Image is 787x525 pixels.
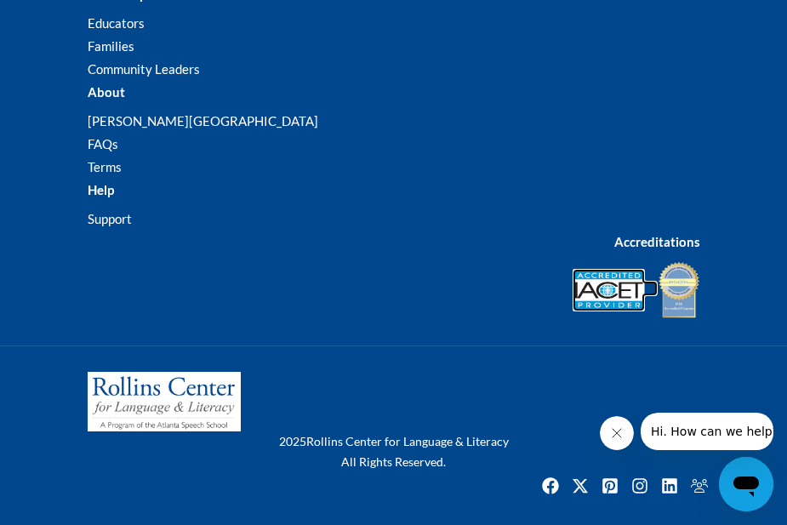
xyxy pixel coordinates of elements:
a: Facebook Group [686,472,713,499]
iframe: Message from company [641,413,773,450]
a: Support [88,211,132,226]
b: About [88,84,125,100]
a: Families [88,38,134,54]
a: Terms [88,159,122,174]
a: Instagram [626,472,653,499]
img: Instagram icon [626,472,653,499]
img: IDA® Accredited [658,260,700,320]
img: Facebook icon [537,472,564,499]
img: Rollins Center for Language & Literacy - A Program of the Atlanta Speech School [88,372,241,431]
span: Hi. How can we help? [10,12,138,26]
a: Twitter [567,472,594,499]
img: Accredited IACET® Provider [573,269,645,311]
div: Rollins Center for Language & Literacy All Rights Reserved. [75,431,713,472]
span: 2025 [279,434,306,448]
iframe: Button to launch messaging window [719,457,773,511]
img: Twitter icon [567,472,594,499]
a: Facebook [537,472,564,499]
a: [PERSON_NAME][GEOGRAPHIC_DATA] [88,113,318,128]
img: LinkedIn icon [656,472,683,499]
b: Help [88,182,114,197]
a: FAQs [88,136,118,151]
a: Educators [88,15,145,31]
img: Pinterest icon [596,472,624,499]
a: Linkedin [656,472,683,499]
a: Pinterest [596,472,624,499]
a: Community Leaders [88,61,200,77]
img: Facebook group icon [686,472,713,499]
b: Accreditations [614,234,700,249]
iframe: Close message [600,416,634,450]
